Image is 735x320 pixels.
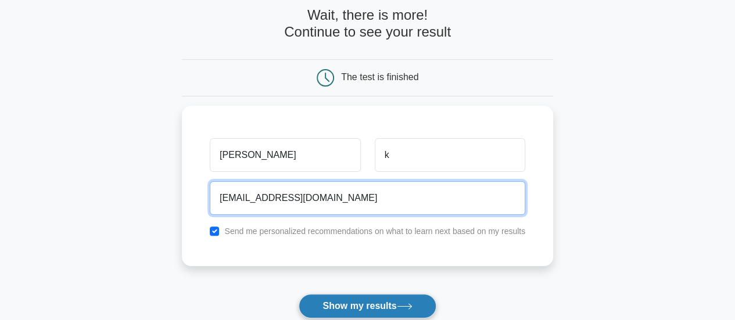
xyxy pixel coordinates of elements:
div: The test is finished [341,72,418,82]
input: First name [210,138,360,172]
input: Email [210,181,525,215]
button: Show my results [299,294,436,318]
h4: Wait, there is more! Continue to see your result [182,7,553,41]
label: Send me personalized recommendations on what to learn next based on my results [224,226,525,236]
input: Last name [375,138,525,172]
